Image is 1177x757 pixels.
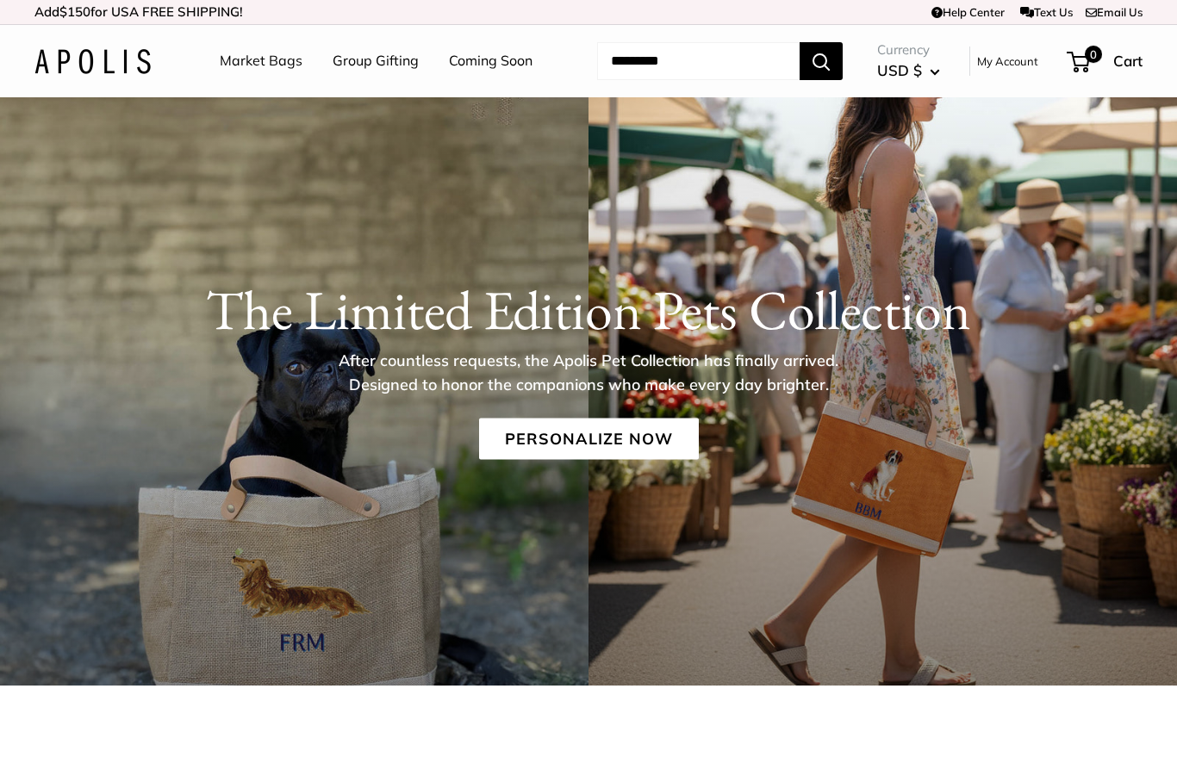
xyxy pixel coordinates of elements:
[479,419,699,460] a: Personalize Now
[1085,46,1102,63] span: 0
[977,51,1038,71] a: My Account
[877,38,940,62] span: Currency
[308,349,869,397] p: After countless requests, the Apolis Pet Collection has finally arrived. Designed to honor the co...
[877,57,940,84] button: USD $
[220,48,302,74] a: Market Bags
[333,48,419,74] a: Group Gifting
[597,42,800,80] input: Search...
[34,49,151,74] img: Apolis
[59,3,90,20] span: $150
[877,61,922,79] span: USD $
[1086,5,1143,19] a: Email Us
[1020,5,1073,19] a: Text Us
[449,48,532,74] a: Coming Soon
[931,5,1005,19] a: Help Center
[34,277,1143,343] h1: The Limited Edition Pets Collection
[1113,52,1143,70] span: Cart
[1068,47,1143,75] a: 0 Cart
[800,42,843,80] button: Search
